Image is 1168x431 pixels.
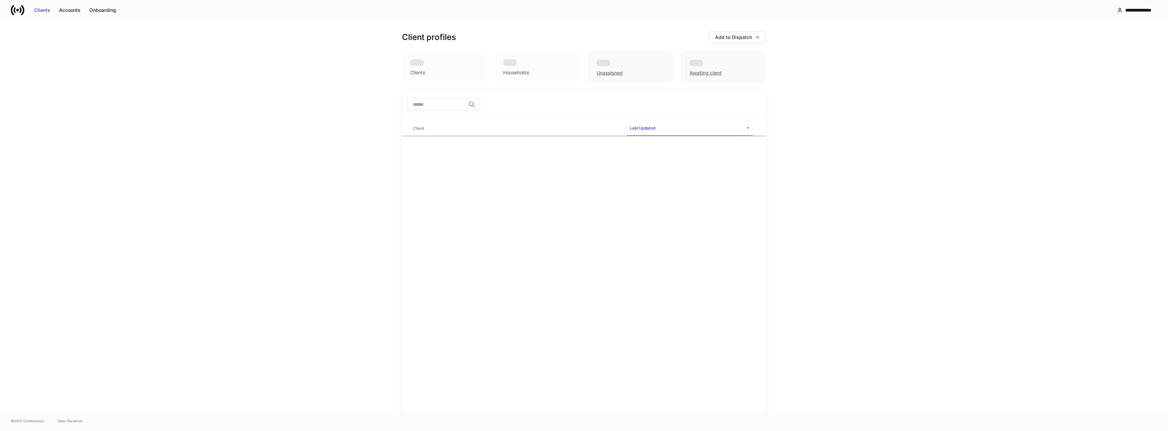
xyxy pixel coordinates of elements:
button: Add to Dispatch [709,31,766,43]
span: Client [410,122,622,136]
div: Clients [410,69,425,76]
button: Onboarding [85,5,121,16]
div: Accounts [59,7,80,14]
h6: Last Updated [630,125,655,131]
div: Households [503,69,529,76]
button: Accounts [55,5,85,16]
div: Clients [34,7,50,14]
div: Awaiting client [681,52,766,82]
div: Unassigned [588,52,673,82]
span: © 2025 OneAdvisory [11,418,44,424]
span: Last Updated [627,121,753,136]
div: Unassigned [597,70,623,76]
h6: Client [413,125,424,132]
div: Onboarding [89,7,116,14]
a: Data Disclaimer [58,418,83,424]
div: Add to Dispatch [715,34,752,41]
button: Clients [30,5,55,16]
div: Awaiting client [690,70,722,76]
h3: Client profiles [402,32,456,43]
